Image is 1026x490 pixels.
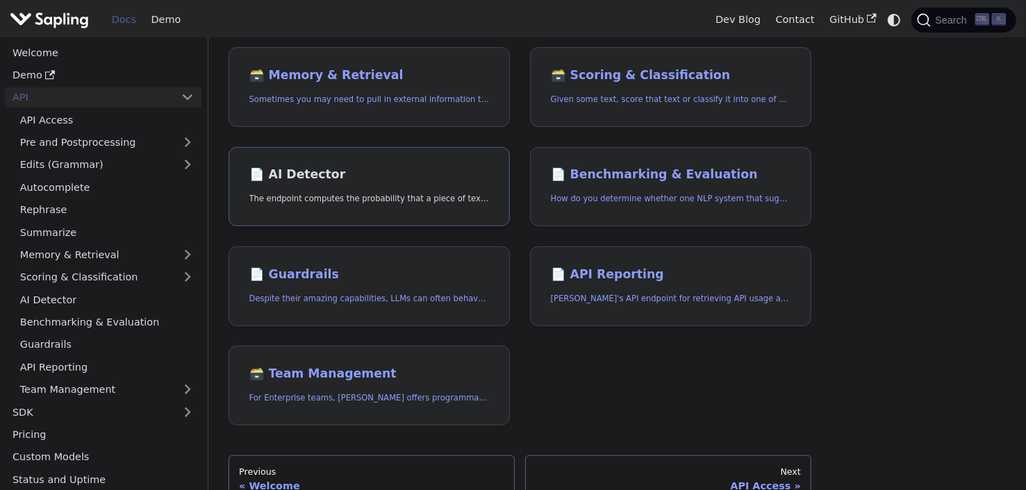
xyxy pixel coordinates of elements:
button: Expand sidebar category 'SDK' [174,402,201,422]
p: Despite their amazing capabilities, LLMs can often behave in undesired [249,292,490,305]
a: 📄️ GuardrailsDespite their amazing capabilities, LLMs can often behave in undesired [229,246,510,326]
h2: Benchmarking & Evaluation [551,167,791,183]
a: 🗃️ Team ManagementFor Enterprise teams, [PERSON_NAME] offers programmatic team provisioning and m... [229,346,510,425]
a: Dev Blog [708,9,768,31]
p: Given some text, score that text or classify it into one of a set of pre-specified categories. [551,93,791,106]
a: Contact [768,9,822,31]
button: Collapse sidebar category 'API' [174,87,201,108]
p: Sapling's API endpoint for retrieving API usage analytics. [551,292,791,305]
a: Sapling.ai [10,10,94,30]
a: Demo [144,9,188,31]
button: Switch between dark and light mode (currently system mode) [884,10,904,30]
a: SDK [5,402,174,422]
a: Summarize [13,222,201,242]
a: 📄️ AI DetectorThe endpoint computes the probability that a piece of text is AI-generated, [229,147,510,227]
a: API Access [13,110,201,130]
a: Scoring & Classification [13,267,201,287]
div: Previous [239,466,504,478]
a: Edits (Grammar) [13,155,201,175]
h2: API Reporting [551,267,791,282]
a: Custom Models [5,447,201,467]
img: Sapling.ai [10,10,89,30]
h2: AI Detector [249,167,490,183]
h2: Team Management [249,366,490,382]
a: Docs [104,9,144,31]
a: Demo [5,65,201,85]
a: Benchmarking & Evaluation [13,312,201,332]
a: Memory & Retrieval [13,245,201,265]
p: How do you determine whether one NLP system that suggests edits [551,192,791,205]
a: API [5,87,174,108]
a: GitHub [822,9,884,31]
a: Guardrails [13,335,201,355]
a: Rephrase [13,200,201,220]
p: For Enterprise teams, Sapling offers programmatic team provisioning and management. [249,391,490,405]
p: Sometimes you may need to pull in external information that doesn't fit in the context size of an... [249,93,490,106]
a: 📄️ API Reporting[PERSON_NAME]'s API endpoint for retrieving API usage analytics. [530,246,811,326]
h2: Memory & Retrieval [249,68,490,83]
a: API Reporting [13,357,201,377]
div: Next [536,466,801,478]
a: Autocomplete [13,177,201,197]
a: AI Detector [13,289,201,310]
a: Pricing [5,425,201,445]
a: Welcome [5,42,201,62]
span: Search [931,15,975,26]
h2: Scoring & Classification [551,68,791,83]
a: Team Management [13,380,201,400]
button: Search (Ctrl+K) [911,8,1016,33]
a: 🗃️ Memory & RetrievalSometimes you may need to pull in external information that doesn't fit in t... [229,47,510,127]
a: Pre and Postprocessing [13,133,201,153]
a: 📄️ Benchmarking & EvaluationHow do you determine whether one NLP system that suggests edits [530,147,811,227]
h2: Guardrails [249,267,490,282]
p: The endpoint computes the probability that a piece of text is AI-generated, [249,192,490,205]
kbd: K [992,13,1006,26]
a: Status and Uptime [5,469,201,489]
a: 🗃️ Scoring & ClassificationGiven some text, score that text or classify it into one of a set of p... [530,47,811,127]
